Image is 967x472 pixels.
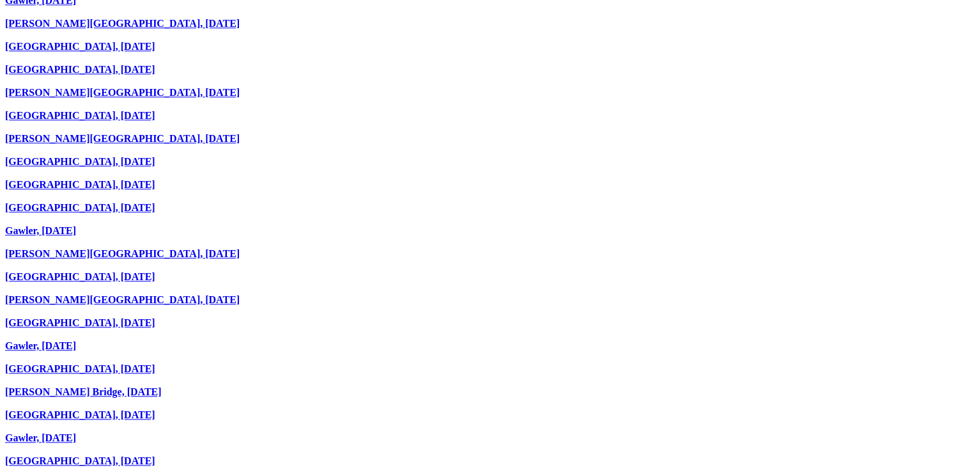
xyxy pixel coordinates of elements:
a: [GEOGRAPHIC_DATA], [DATE] [5,156,155,167]
a: [GEOGRAPHIC_DATA], [DATE] [5,110,155,121]
a: [GEOGRAPHIC_DATA], [DATE] [5,179,155,190]
a: [PERSON_NAME][GEOGRAPHIC_DATA], [DATE] [5,87,240,98]
a: Gawler, [DATE] [5,432,76,443]
a: [PERSON_NAME][GEOGRAPHIC_DATA], [DATE] [5,133,240,144]
a: [GEOGRAPHIC_DATA], [DATE] [5,317,155,328]
a: [GEOGRAPHIC_DATA], [DATE] [5,363,155,374]
a: [PERSON_NAME][GEOGRAPHIC_DATA], [DATE] [5,18,240,29]
a: [GEOGRAPHIC_DATA], [DATE] [5,41,155,52]
a: [GEOGRAPHIC_DATA], [DATE] [5,271,155,282]
a: [GEOGRAPHIC_DATA], [DATE] [5,202,155,213]
a: [PERSON_NAME] Bridge, [DATE] [5,386,162,397]
a: [GEOGRAPHIC_DATA], [DATE] [5,409,155,420]
a: [PERSON_NAME][GEOGRAPHIC_DATA], [DATE] [5,294,240,305]
a: Gawler, [DATE] [5,225,76,236]
a: [GEOGRAPHIC_DATA], [DATE] [5,455,155,466]
a: [PERSON_NAME][GEOGRAPHIC_DATA], [DATE] [5,248,240,259]
a: Gawler, [DATE] [5,340,76,351]
a: [GEOGRAPHIC_DATA], [DATE] [5,64,155,75]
